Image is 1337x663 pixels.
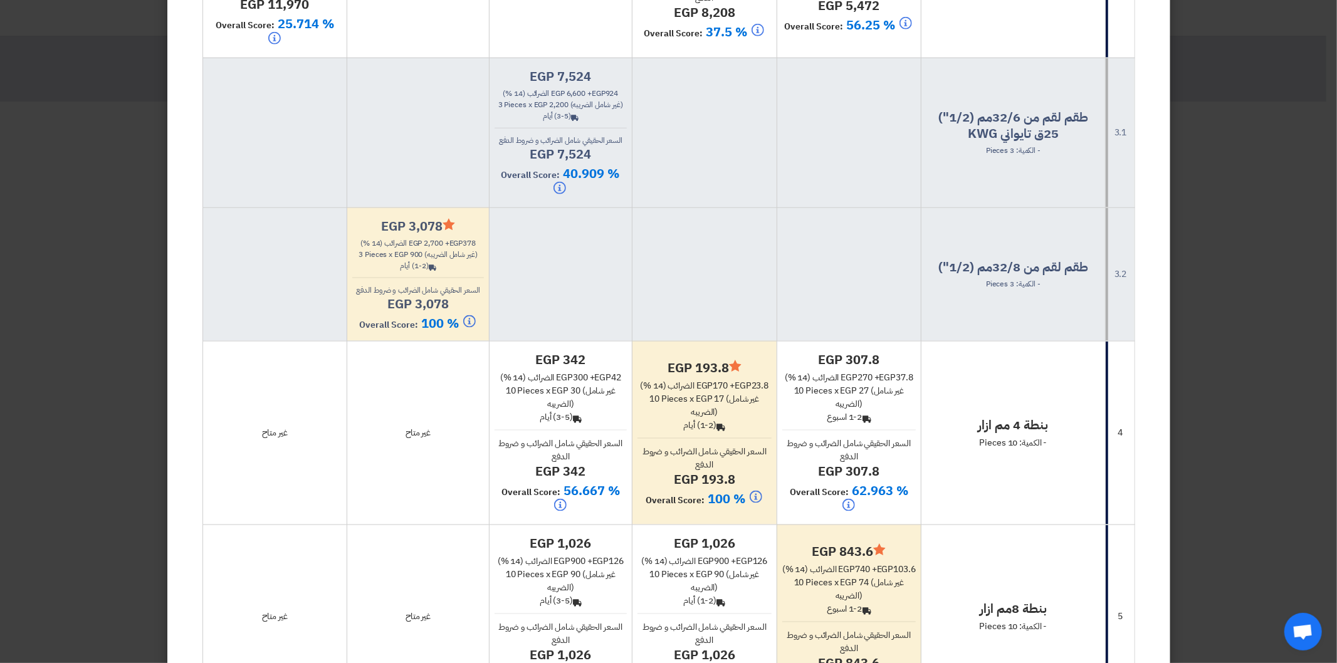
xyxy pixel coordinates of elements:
[782,602,916,615] div: 1-2 اسبوع
[352,610,484,623] div: غير متاح
[877,563,894,576] span: egp
[637,4,772,21] h4: egp 8,208
[394,249,422,260] span: egp 900
[805,384,838,397] span: Pieces x
[846,16,895,34] span: 56.25 %
[495,535,627,551] h4: egp 1,026
[698,555,715,568] span: egp
[735,379,752,392] span: egp
[1105,58,1135,207] td: 3.1
[592,555,609,568] span: egp
[787,437,911,463] span: السعر الحقيقي شامل الضرائب و ضروط الدفع
[534,99,569,110] span: egp 2,200
[495,110,627,122] div: (3-5) أيام
[841,371,858,384] span: egp
[841,576,869,589] span: egp 74
[498,99,503,110] span: 3
[696,379,713,392] span: egp
[517,384,550,397] span: Pieces x
[495,410,627,424] div: (3-5) أيام
[506,568,516,581] span: 10
[790,486,849,499] span: Overall Score:
[836,384,904,410] span: (غير شامل الضريبه)
[592,88,606,99] span: egp
[980,620,1047,633] span: - الكمية: 10 Pieces
[278,14,334,33] span: 25.714 %
[495,647,627,663] h4: egp 1,026
[495,68,627,85] h4: egp 7,524
[517,568,550,581] span: Pieces x
[501,486,560,499] span: Overall Score:
[637,379,772,392] div: 170 + 23.8 الضرائب (14 %)
[552,568,580,581] span: egp 90
[1284,613,1322,650] div: Open chat
[495,371,627,384] div: 300 + 42 الضرائب (14 %)
[551,88,565,99] span: egp
[642,620,767,647] span: السعر الحقيقي شامل الضرائب و ضروط الدفع
[499,620,623,647] span: السعر الحقيقي شامل الضرائب و ضروط الدفع
[359,249,363,260] span: 3
[736,555,753,568] span: egp
[708,489,745,508] span: 100 %
[805,576,838,589] span: Pieces x
[495,555,627,568] div: 900 + 126 الضرائب (14 %)
[495,463,627,479] h4: egp 342
[642,445,767,471] span: السعر الحقيقي شامل الضرائب و ضروط الدفع
[424,249,477,260] span: (غير شامل الضريبه)
[352,238,484,249] div: 2,700 + 378 الضرائب (14 %)
[352,218,484,234] h4: egp 3,078
[1105,341,1135,525] td: 4
[553,164,621,199] span: 40.909 %
[926,109,1100,142] h4: طقم لقم من 32/6مم (1/2") 25ق تايواني KWG
[637,471,772,488] h4: egp 193.8
[794,384,804,397] span: 10
[691,392,759,419] span: (غير شامل الضريبه)
[595,371,612,384] span: egp
[986,145,1041,156] span: - الكمية: 3 Pieces
[839,563,856,576] span: egp
[495,88,627,99] div: 6,600 + 924 الضرائب (14 %)
[547,568,616,594] span: (غير شامل الضريبه)
[552,384,580,397] span: egp 30
[499,135,622,146] span: السعر الحقيقي شامل الضرائب و ضروط الدفع
[637,360,772,376] h4: egp 193.8
[499,437,623,463] span: السعر الحقيقي شامل الضرائب و ضروط الدفع
[784,20,843,33] span: Overall Score:
[691,568,759,594] span: (غير شامل الضريبه)
[661,568,694,581] span: Pieces x
[782,463,916,479] h4: egp 307.8
[646,494,705,507] span: Overall Score:
[782,410,916,424] div: 1-2 اسبوع
[879,371,896,384] span: egp
[661,392,694,405] span: Pieces x
[449,238,463,249] span: egp
[852,481,908,500] span: 62.963 %
[506,384,516,397] span: 10
[208,426,342,439] div: غير متاح
[794,576,804,589] span: 10
[787,629,911,655] span: السعر الحقيقي شامل الضرائب و ضروط الدفع
[836,576,904,602] span: (غير شامل الضريبه)
[649,392,659,405] span: 10
[208,610,342,623] div: غير متاح
[365,249,392,260] span: Pieces x
[926,259,1100,275] h4: طقم لقم من 32/8مم (1/2")
[495,146,627,162] h4: egp 7,524
[644,27,703,40] span: Overall Score:
[986,278,1041,290] span: - الكمية: 3 Pieces
[495,352,627,368] h4: egp 342
[782,371,916,384] div: 270 + 37.8 الضرائب (14 %)
[495,594,627,607] div: (3-5) أيام
[505,99,532,110] span: Pieces x
[782,563,916,576] div: 740 + 103.6 الضرائب (14 %)
[782,352,916,368] h4: egp 307.8
[706,23,747,41] span: 37.5 %
[980,436,1047,449] span: - الكمية: 10 Pieces
[696,392,724,405] span: egp 17
[782,543,916,560] h4: egp 843.6
[637,594,772,607] div: (1-2) أيام
[637,535,772,551] h4: egp 1,026
[1105,207,1135,341] td: 3.2
[356,285,480,296] span: السعر الحقيقي شامل الضرائب و ضروط الدفع
[570,99,623,110] span: (غير شامل الضريبه)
